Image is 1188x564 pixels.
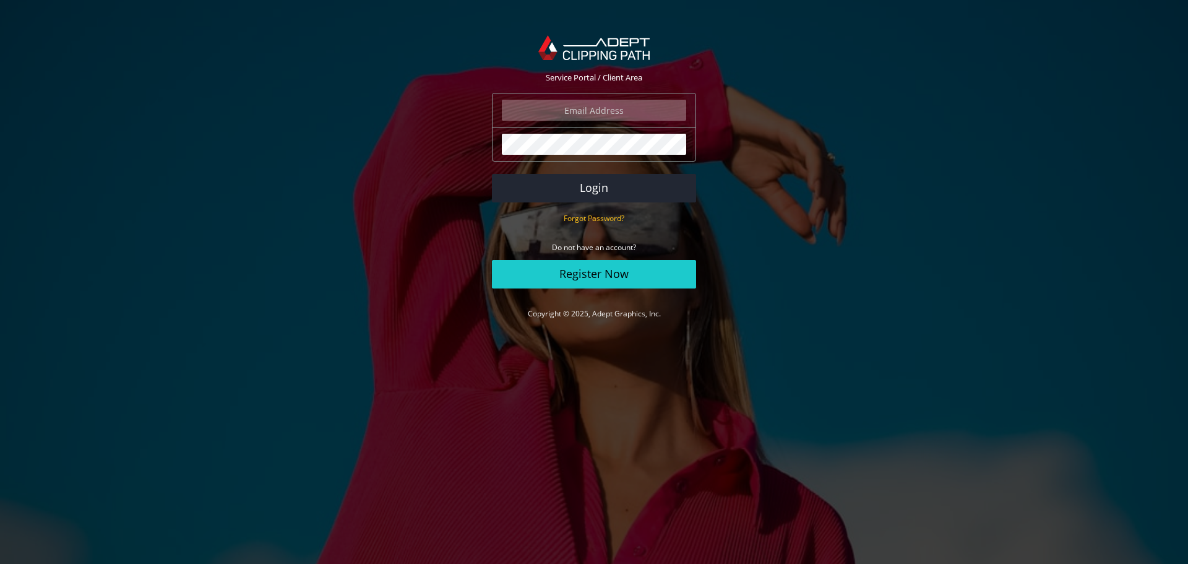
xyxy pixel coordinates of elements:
a: Copyright © 2025, Adept Graphics, Inc. [528,308,661,319]
a: Forgot Password? [564,212,624,223]
span: Service Portal / Client Area [546,72,642,83]
small: Forgot Password? [564,213,624,223]
button: Login [492,174,696,202]
a: Register Now [492,260,696,289]
img: Adept Graphics [538,35,649,60]
small: Do not have an account? [552,242,636,253]
input: Email Address [502,100,686,121]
